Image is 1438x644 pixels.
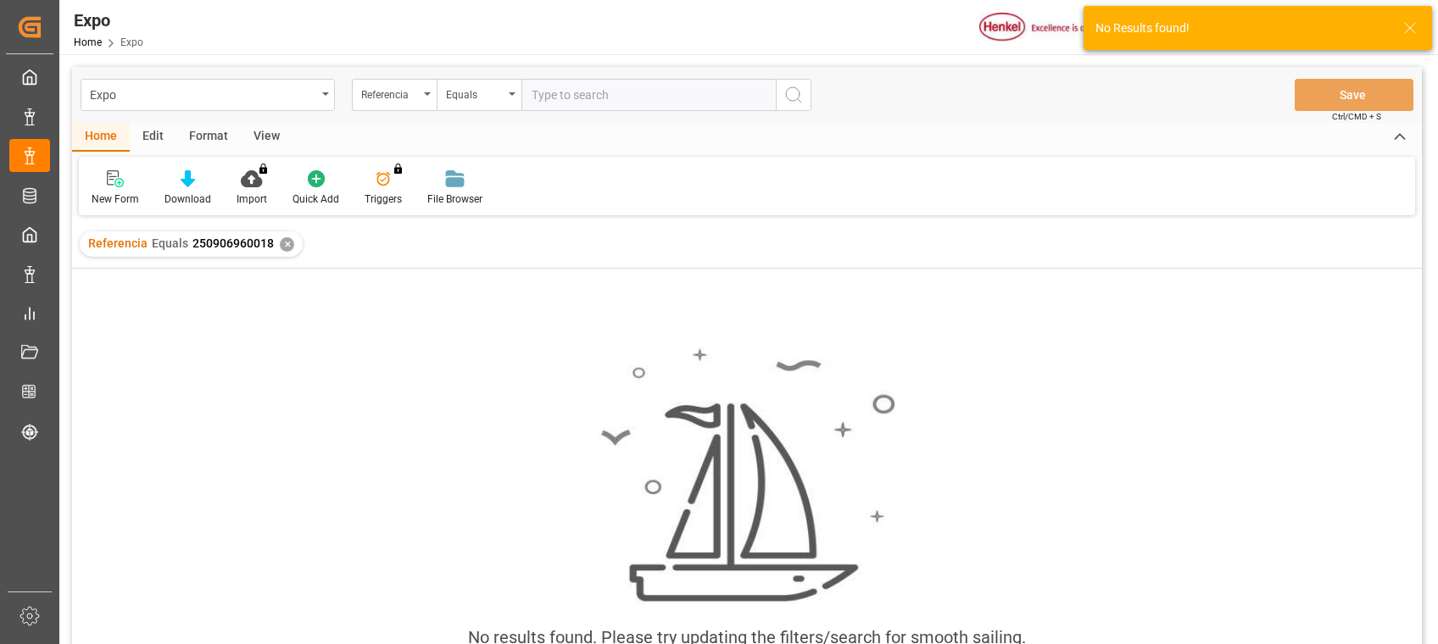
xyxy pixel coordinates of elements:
div: Expo [74,8,143,33]
span: Ctrl/CMD + S [1332,110,1381,123]
img: Henkel%20logo.jpg_1689854090.jpg [979,13,1122,42]
img: smooth_sailing.jpeg [599,347,895,604]
div: Quick Add [293,192,339,207]
div: Download [164,192,211,207]
div: File Browser [427,192,482,207]
span: Equals [152,236,188,250]
div: Edit [130,123,176,152]
button: open menu [437,79,521,111]
div: Format [176,123,241,152]
input: Type to search [521,79,776,111]
div: View [241,123,293,152]
div: Equals [446,83,504,103]
span: 250906960018 [192,236,274,250]
div: Home [72,123,130,152]
div: ✕ [280,237,294,252]
div: Expo [90,83,316,104]
div: Referencia [361,83,419,103]
button: open menu [81,79,335,111]
div: New Form [92,192,139,207]
button: search button [776,79,811,111]
a: Home [74,36,102,48]
span: Referencia [88,236,148,250]
div: No Results found! [1095,19,1387,37]
button: Save [1295,79,1413,111]
button: open menu [352,79,437,111]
